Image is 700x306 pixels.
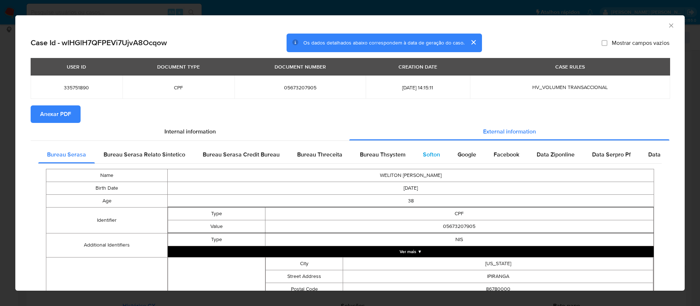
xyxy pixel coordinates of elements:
[40,106,71,122] span: Anexar PDF
[265,257,343,270] td: City
[592,150,631,159] span: Data Serpro Pf
[343,257,653,270] td: [US_STATE]
[31,105,81,123] button: Anexar PDF
[131,84,226,91] span: CPF
[297,150,342,159] span: Bureau Threceita
[265,270,343,283] td: Street Address
[47,150,86,159] span: Bureau Serasa
[168,194,654,207] td: 38
[168,233,265,246] td: Type
[265,207,653,220] td: CPF
[303,39,464,46] span: Os dados detalhados abaixo correspondem à data de geração do caso.
[168,207,265,220] td: Type
[374,84,461,91] span: [DATE] 14:15:11
[551,61,589,73] div: CASE RULES
[168,220,265,233] td: Value
[423,150,440,159] span: Softon
[270,61,330,73] div: DOCUMENT NUMBER
[602,40,607,46] input: Mostrar campos vazios
[15,15,685,291] div: closure-recommendation-modal
[46,194,168,207] td: Age
[458,150,476,159] span: Google
[168,246,654,257] button: Expand array
[532,84,608,91] span: HV_VOLUMEN TRANSACCIONAL
[243,84,357,91] span: 05673207905
[668,22,674,28] button: Fechar a janela
[203,150,280,159] span: Bureau Serasa Credit Bureau
[612,39,669,46] span: Mostrar campos vazios
[343,270,653,283] td: IPIRANGA
[265,233,653,246] td: NIS
[164,127,216,136] span: Internal information
[31,123,669,140] div: Detailed info
[46,182,168,194] td: Birth Date
[46,207,168,233] td: Identifier
[168,169,654,182] td: WELITON [PERSON_NAME]
[648,150,687,159] span: Data Serpro Pj
[46,169,168,182] td: Name
[483,127,536,136] span: External information
[104,150,185,159] span: Bureau Serasa Relato Sintetico
[394,61,442,73] div: CREATION DATE
[360,150,405,159] span: Bureau Thsystem
[537,150,575,159] span: Data Ziponline
[39,84,114,91] span: 335751890
[46,233,168,257] td: Additional Identifiers
[494,150,519,159] span: Facebook
[153,61,204,73] div: DOCUMENT TYPE
[464,34,482,51] button: cerrar
[31,38,167,47] h2: Case Id - wlHGlH7QFPEVi7UjvA8Ocqow
[38,146,662,163] div: Detailed external info
[265,283,343,295] td: Postal Code
[343,283,653,295] td: 86780000
[168,182,654,194] td: [DATE]
[265,220,653,233] td: 05673207905
[62,61,90,73] div: USER ID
